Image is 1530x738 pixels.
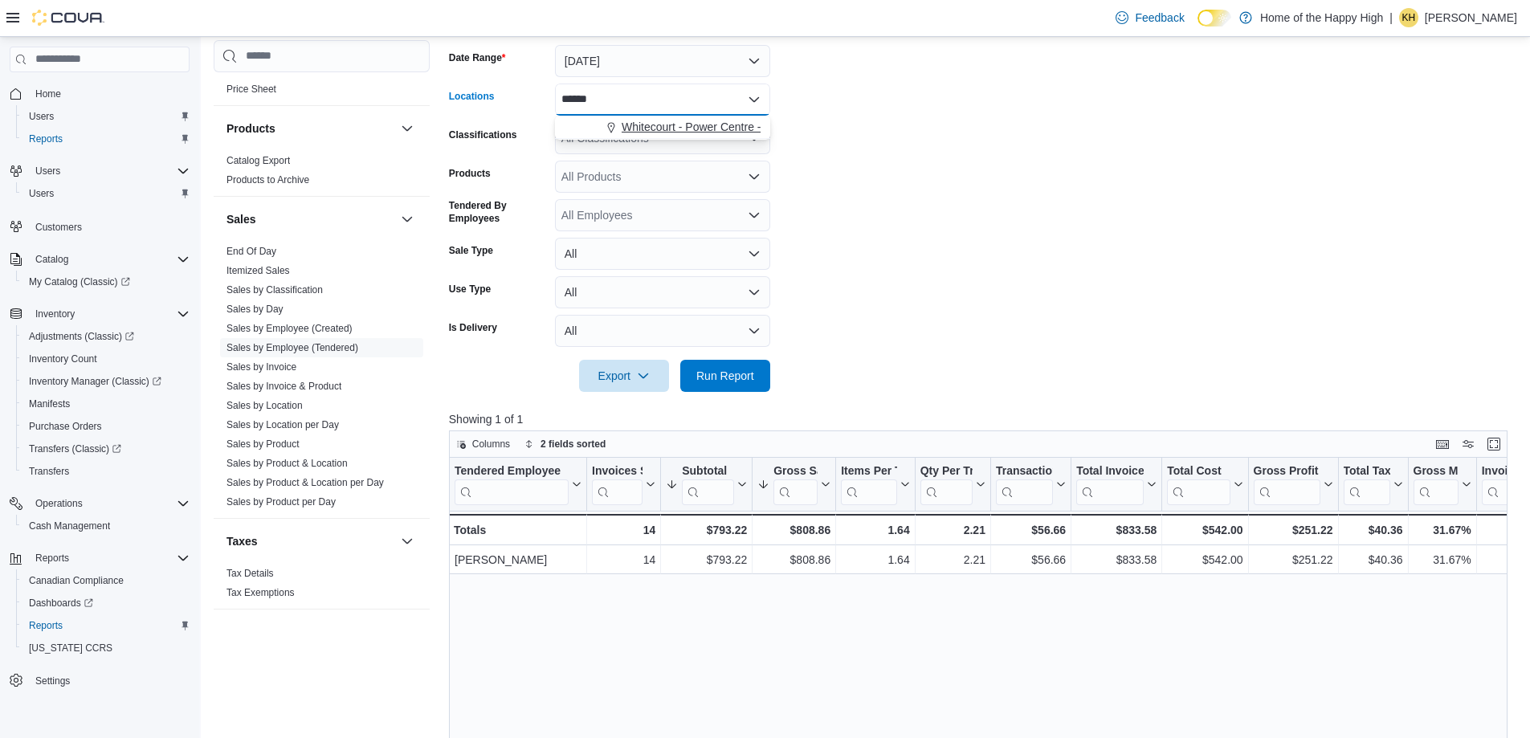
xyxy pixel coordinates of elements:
div: Pricing [214,80,430,105]
div: 31.67% [1413,520,1471,540]
span: Run Report [696,368,754,384]
a: Sales by Invoice [226,361,296,373]
span: Catalog [29,250,190,269]
a: Sales by Product & Location [226,458,348,469]
p: [PERSON_NAME] [1425,8,1517,27]
div: $808.86 [757,520,830,540]
button: Total Cost [1167,464,1242,505]
span: Sales by Product [226,438,300,451]
span: Inventory Manager (Classic) [29,375,161,388]
div: Invoices Sold [592,464,643,505]
div: $793.22 [666,520,747,540]
span: Home [35,88,61,100]
button: Keyboard shortcuts [1433,434,1452,454]
a: Sales by Employee (Created) [226,323,353,334]
button: Customers [3,214,196,238]
a: End Of Day [226,246,276,257]
span: Purchase Orders [29,420,102,433]
a: Transfers (Classic) [16,438,196,460]
button: Gross Profit [1253,464,1332,505]
div: $251.22 [1253,520,1332,540]
span: Reports [35,552,69,565]
nav: Complex example [10,75,190,732]
button: Invoices Sold [592,464,655,505]
h3: Sales [226,211,256,227]
div: 2.21 [920,520,985,540]
div: Invoices Sold [592,464,643,479]
a: Adjustments (Classic) [22,327,141,346]
a: Reports [22,616,69,635]
button: Whitecourt - Power Centre - Fire & Flower [555,116,770,139]
button: Taxes [398,532,417,551]
span: Sales by Product & Location per Day [226,476,384,489]
span: Inventory Manager (Classic) [22,372,190,391]
span: Inventory Count [29,353,97,365]
label: Classifications [449,128,517,141]
div: Items Per Transaction [841,464,897,505]
button: [US_STATE] CCRS [16,637,196,659]
button: Users [16,105,196,128]
div: Gross Margin [1413,464,1458,505]
span: Inventory [35,308,75,320]
span: Feedback [1135,10,1184,26]
div: Total Invoiced [1076,464,1144,479]
a: My Catalog (Classic) [22,272,137,292]
a: Purchase Orders [22,417,108,436]
a: Catalog Export [226,155,290,166]
a: Settings [29,671,76,691]
a: Sales by Classification [226,284,323,296]
a: Customers [29,218,88,237]
div: Total Tax [1343,464,1389,505]
span: Itemized Sales [226,264,290,277]
div: Gross Margin [1413,464,1458,479]
span: Users [22,184,190,203]
a: Transfers [22,462,75,481]
button: Inventory [3,303,196,325]
span: Manifests [29,398,70,410]
button: Display options [1459,434,1478,454]
span: Customers [35,221,82,234]
div: Subtotal [682,464,734,505]
button: Qty Per Transaction [920,464,985,505]
span: Settings [35,675,70,687]
label: Locations [449,90,495,103]
a: Home [29,84,67,104]
a: Cash Management [22,516,116,536]
button: Manifests [16,393,196,415]
div: Products [214,151,430,196]
span: Catalog [35,253,68,266]
a: Products to Archive [226,174,309,186]
button: Tendered Employee [455,464,581,505]
div: $56.66 [996,520,1066,540]
button: Enter fullscreen [1484,434,1503,454]
span: Washington CCRS [22,638,190,658]
h3: Taxes [226,533,258,549]
label: Products [449,167,491,180]
span: Canadian Compliance [22,571,190,590]
span: Sales by Product & Location [226,457,348,470]
a: Dashboards [22,593,100,613]
div: Items Per Transaction [841,464,897,479]
span: Products to Archive [226,173,309,186]
button: Export [579,360,669,392]
span: KH [1402,8,1416,27]
a: Price Sheet [226,84,276,95]
span: Reports [29,133,63,145]
div: Total Tax [1343,464,1389,479]
a: Inventory Manager (Classic) [16,370,196,393]
div: 1.64 [841,550,910,569]
span: Purchase Orders [22,417,190,436]
div: 1.64 [841,520,910,540]
span: Transfers [22,462,190,481]
div: 14 [592,520,655,540]
a: Users [22,184,60,203]
p: Home of the Happy High [1260,8,1383,27]
label: Date Range [449,51,506,64]
div: Total Cost [1167,464,1230,479]
span: My Catalog (Classic) [22,272,190,292]
span: Price Sheet [226,83,276,96]
button: Open list of options [748,209,761,222]
a: Dashboards [16,592,196,614]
